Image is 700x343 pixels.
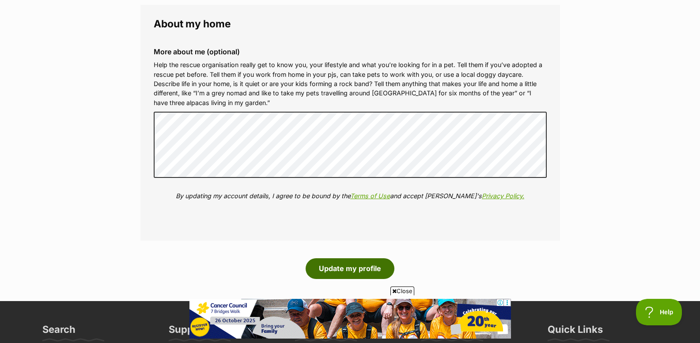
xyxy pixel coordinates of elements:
[42,323,76,341] h3: Search
[350,192,390,200] a: Terms of Use
[140,5,560,241] fieldset: About my home
[169,323,207,341] h3: Support
[548,323,603,341] h3: Quick Links
[189,299,511,339] iframe: Advertisement
[154,60,547,107] p: Help the rescue organisation really get to know you, your lifestyle and what you’re looking for i...
[636,299,682,325] iframe: Help Scout Beacon - Open
[306,258,394,279] button: Update my profile
[154,48,547,56] label: More about me (optional)
[154,191,547,200] p: By updating my account details, I agree to be bound by the and accept [PERSON_NAME]'s
[390,286,414,295] span: Close
[482,192,524,200] a: Privacy Policy.
[154,18,547,30] legend: About my home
